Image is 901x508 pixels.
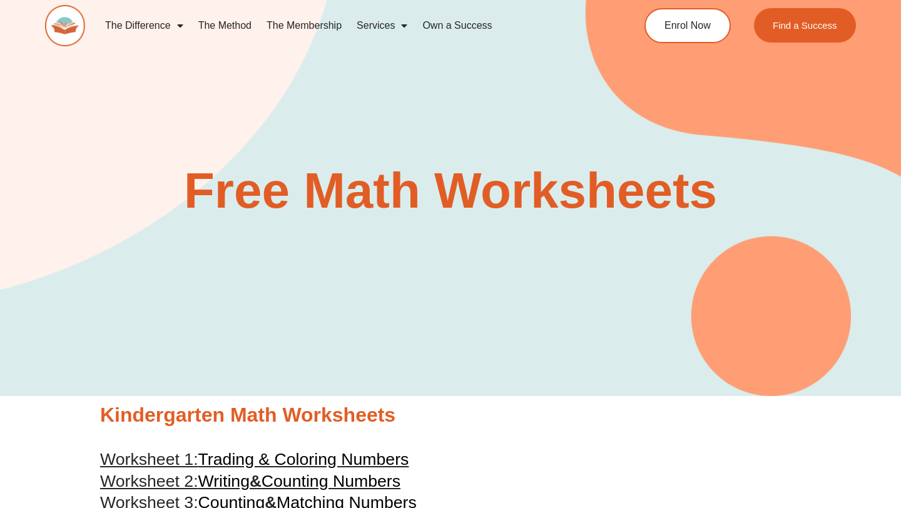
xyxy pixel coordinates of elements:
a: The Membership [259,11,349,40]
h2: Kindergarten Math Worksheets [100,402,801,429]
a: Find a Success [754,8,856,43]
a: Worksheet 2:Writing&Counting Numbers [100,472,400,490]
a: The Difference [98,11,191,40]
a: Enrol Now [644,8,731,43]
a: Worksheet 1:Trading & Coloring Numbers [100,450,409,469]
span: Find a Success [773,21,837,30]
a: Own a Success [415,11,499,40]
a: Services [349,11,415,40]
nav: Menu [98,11,598,40]
span: Counting Numbers [262,472,400,490]
h2: Free Math Worksheets [94,166,807,216]
span: Worksheet 1: [100,450,198,469]
span: Worksheet 2: [100,472,198,490]
span: Enrol Now [664,21,711,31]
a: The Method [191,11,259,40]
span: Trading & Coloring Numbers [198,450,409,469]
span: Writing [198,472,250,490]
